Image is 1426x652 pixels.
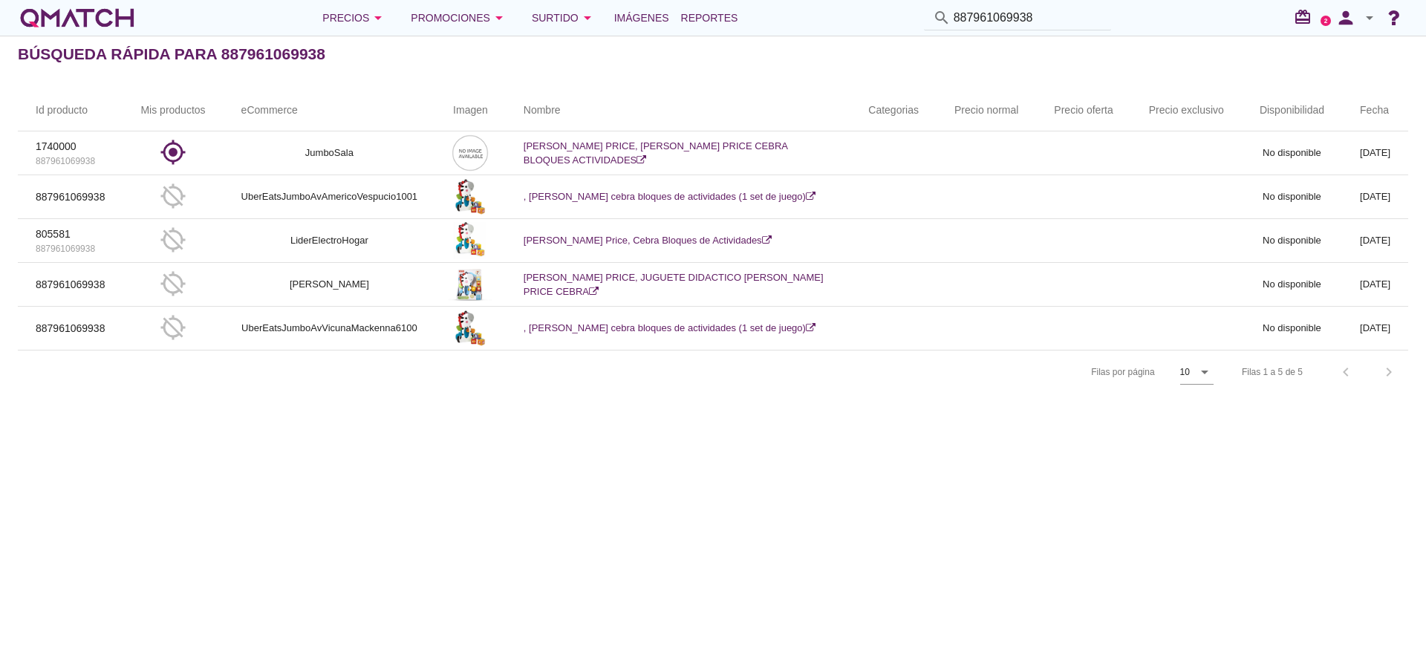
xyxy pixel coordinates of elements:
[1242,175,1342,219] td: No disponible
[1131,90,1242,131] th: Precio exclusivo: Not sorted.
[1196,363,1214,381] i: arrow_drop_down
[36,226,105,242] p: 805581
[1331,7,1361,28] i: person
[937,90,1036,131] th: Precio normal: Not sorted.
[399,3,520,33] button: Promociones
[36,154,105,168] p: 887961069938
[1242,307,1342,351] td: No disponible
[1036,90,1130,131] th: Precio oferta: Not sorted.
[224,90,436,131] th: eCommerce: Not sorted.
[435,90,506,131] th: Imagen: Not sorted.
[160,226,186,253] i: gps_off
[123,90,223,131] th: Mis productos: Not sorted.
[224,175,436,219] td: UberEatsJumboAvAmericoVespucio1001
[411,9,508,27] div: Promociones
[1242,219,1342,263] td: No disponible
[1342,175,1408,219] td: [DATE]
[160,270,186,297] i: gps_off
[1242,365,1303,379] div: Filas 1 a 5 de 5
[18,3,137,33] a: white-qmatch-logo
[1321,16,1331,26] a: 2
[1180,365,1190,379] div: 10
[490,9,508,27] i: arrow_drop_down
[1242,131,1342,175] td: No disponible
[18,90,123,131] th: Id producto: Not sorted.
[506,90,850,131] th: Nombre: Not sorted.
[1294,8,1318,26] i: redeem
[369,9,387,27] i: arrow_drop_down
[675,3,744,33] a: Reportes
[160,183,186,209] i: gps_off
[160,139,186,166] i: gps_fixed
[18,42,325,66] h2: Búsqueda rápida para 887961069938
[36,189,105,205] p: 887961069938
[524,322,815,333] a: , [PERSON_NAME] cebra bloques de actividades (1 set de juego)
[524,235,772,246] a: [PERSON_NAME] Price, Cebra Bloques de Actividades
[224,263,436,307] td: [PERSON_NAME]
[36,277,105,293] p: 887961069938
[1242,263,1342,307] td: No disponible
[36,139,105,154] p: 1740000
[1342,219,1408,263] td: [DATE]
[1342,263,1408,307] td: [DATE]
[36,321,105,336] p: 887961069938
[1242,90,1342,131] th: Disponibilidad: Not sorted.
[520,3,608,33] button: Surtido
[310,3,399,33] button: Precios
[224,307,436,351] td: UberEatsJumboAvVicunaMackenna6100
[1342,307,1408,351] td: [DATE]
[524,272,824,298] a: [PERSON_NAME] PRICE, JUGUETE DIDACTICO [PERSON_NAME] PRICE CEBRA
[224,219,436,263] td: LiderElectroHogar
[579,9,596,27] i: arrow_drop_down
[954,6,1102,30] input: Buscar productos
[614,9,669,27] span: Imágenes
[1361,9,1378,27] i: arrow_drop_down
[532,9,596,27] div: Surtido
[850,90,937,131] th: Categorias: Not sorted.
[524,191,815,202] a: , [PERSON_NAME] cebra bloques de actividades (1 set de juego)
[942,351,1214,394] div: Filas por página
[322,9,387,27] div: Precios
[608,3,675,33] a: Imágenes
[1324,17,1328,24] text: 2
[933,9,951,27] i: search
[160,314,186,341] i: gps_off
[224,131,436,175] td: JumboSala
[1342,131,1408,175] td: [DATE]
[36,242,105,255] p: 887961069938
[681,9,738,27] span: Reportes
[524,140,787,166] a: [PERSON_NAME] PRICE, [PERSON_NAME] PRICE CEBRA BLOQUES ACTIVIDADES
[1342,90,1408,131] th: Fecha: Not sorted.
